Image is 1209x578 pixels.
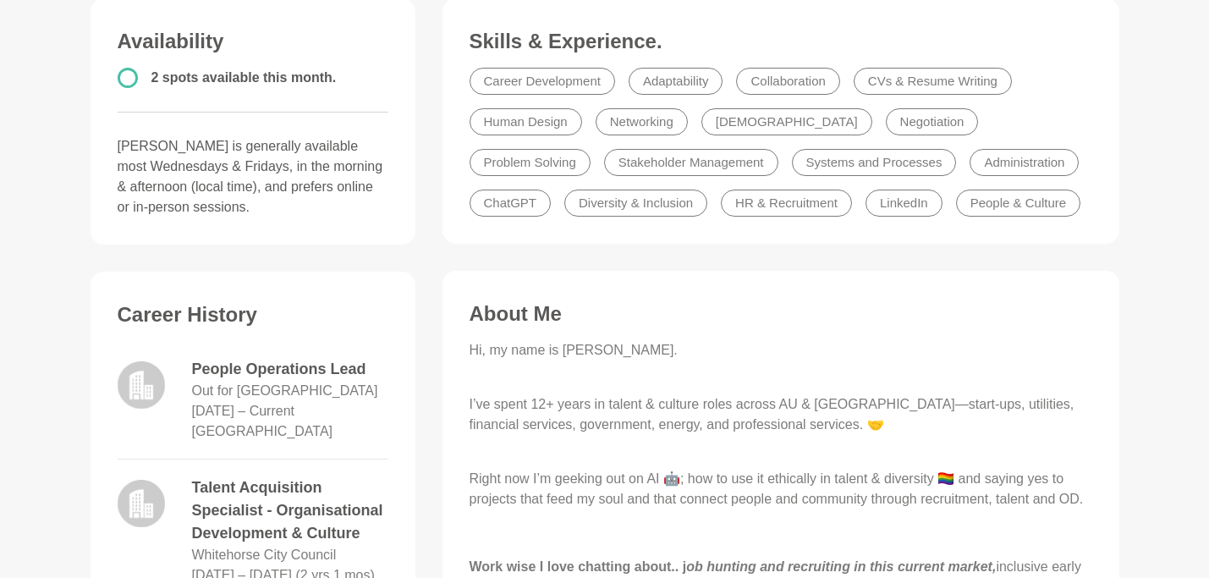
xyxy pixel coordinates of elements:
[192,545,337,565] dd: Whitehorse City Council
[192,404,295,418] time: [DATE] – Current
[470,449,1092,509] p: Right now I’m geeking out on AI 🤖; how to use it ethically in talent & diversity 🏳️‍🌈 and saying ...
[192,476,388,545] dd: Talent Acquisition Specialist - Organisational Development & Culture
[470,394,1092,435] p: I’ve spent 12+ years in talent & culture roles across AU & [GEOGRAPHIC_DATA]—start-ups, utilities...
[118,29,388,54] h3: Availability
[192,358,388,381] dd: People Operations Lead
[118,480,165,527] img: logo
[470,29,1092,54] h3: Skills & Experience.
[192,421,333,442] dd: [GEOGRAPHIC_DATA]
[151,70,337,85] span: 2 spots available this month.
[192,401,295,421] dd: Jul 2025 – Current
[470,559,997,574] strong: Work wise I love chatting about.. j
[192,381,378,401] dd: Out for [GEOGRAPHIC_DATA]
[118,361,165,409] img: logo
[470,340,1092,381] p: Hi, my name is [PERSON_NAME].
[686,559,996,574] em: ob hunting and recruiting in this current market,
[118,302,388,328] h3: Career History
[470,301,1092,327] h3: About Me
[118,136,388,217] p: [PERSON_NAME] is generally available most Wednesdays & Fridays, in the morning & afternoon (local...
